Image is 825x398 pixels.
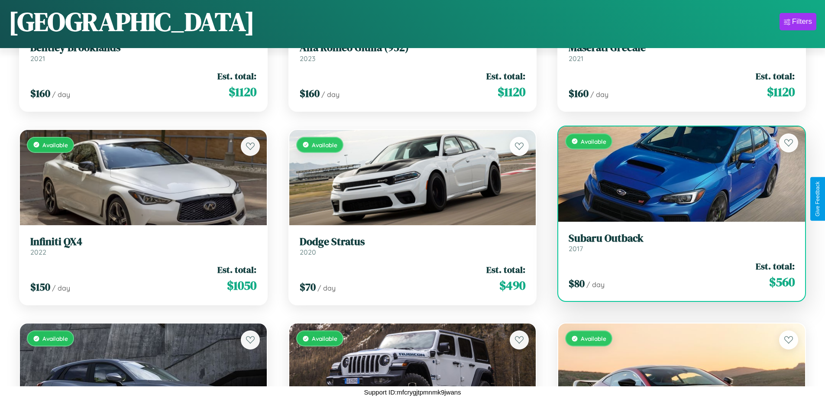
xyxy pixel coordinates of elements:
span: $ 80 [569,276,585,291]
span: 2023 [300,54,315,63]
span: Available [42,335,68,342]
span: 2020 [300,248,316,256]
span: $ 560 [769,273,795,291]
span: Est. total: [486,70,525,82]
a: Dodge Stratus2020 [300,236,526,257]
span: 2021 [30,54,45,63]
span: 2021 [569,54,583,63]
span: $ 1120 [229,83,256,100]
span: $ 70 [300,280,316,294]
span: 2022 [30,248,46,256]
h3: Bentley Brooklands [30,42,256,54]
span: / day [52,284,70,292]
span: Est. total: [217,263,256,276]
span: Available [312,335,337,342]
span: Available [581,138,606,145]
a: Maserati Grecale2021 [569,42,795,63]
span: / day [52,90,70,99]
span: / day [590,90,608,99]
a: Infiniti QX42022 [30,236,256,257]
a: Bentley Brooklands2021 [30,42,256,63]
a: Alfa Romeo Giulia (952)2023 [300,42,526,63]
span: Available [312,141,337,149]
span: Est. total: [756,70,795,82]
span: $ 1120 [767,83,795,100]
span: $ 160 [30,86,50,100]
h3: Maserati Grecale [569,42,795,54]
span: Est. total: [217,70,256,82]
span: / day [317,284,336,292]
span: / day [586,280,605,289]
div: Filters [792,17,812,26]
span: $ 160 [300,86,320,100]
h1: [GEOGRAPHIC_DATA] [9,4,255,39]
div: Give Feedback [815,181,821,217]
span: Available [581,335,606,342]
h3: Subaru Outback [569,232,795,245]
h3: Dodge Stratus [300,236,526,248]
span: 2017 [569,244,583,253]
span: Est. total: [486,263,525,276]
h3: Alfa Romeo Giulia (952) [300,42,526,54]
p: Support ID: mfcrygjtpmnmk9jwans [364,386,461,398]
span: $ 490 [499,277,525,294]
span: Est. total: [756,260,795,272]
h3: Infiniti QX4 [30,236,256,248]
span: $ 1120 [498,83,525,100]
span: $ 150 [30,280,50,294]
span: Available [42,141,68,149]
span: $ 1050 [227,277,256,294]
span: $ 160 [569,86,589,100]
a: Subaru Outback2017 [569,232,795,253]
button: Filters [780,13,816,30]
span: / day [321,90,340,99]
